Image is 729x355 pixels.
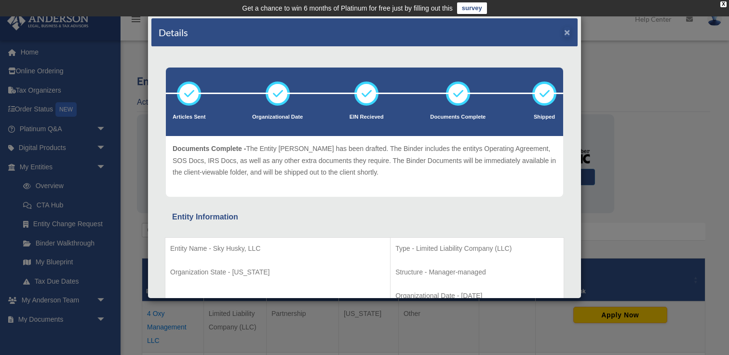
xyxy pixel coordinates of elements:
[395,290,559,302] p: Organizational Date - [DATE]
[173,143,556,178] p: The Entity [PERSON_NAME] has been drafted. The Binder includes the entitys Operating Agreement, S...
[170,243,385,255] p: Entity Name - Sky Husky, LLC
[252,112,303,122] p: Organizational Date
[564,27,570,37] button: ×
[242,2,453,14] div: Get a chance to win 6 months of Platinum for free just by filling out this
[170,266,385,278] p: Organization State - [US_STATE]
[395,243,559,255] p: Type - Limited Liability Company (LLC)
[173,145,246,152] span: Documents Complete -
[173,112,205,122] p: Articles Sent
[720,1,727,7] div: close
[395,266,559,278] p: Structure - Manager-managed
[159,26,188,39] h4: Details
[172,210,557,224] div: Entity Information
[350,112,384,122] p: EIN Recieved
[457,2,487,14] a: survey
[430,112,486,122] p: Documents Complete
[532,112,556,122] p: Shipped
